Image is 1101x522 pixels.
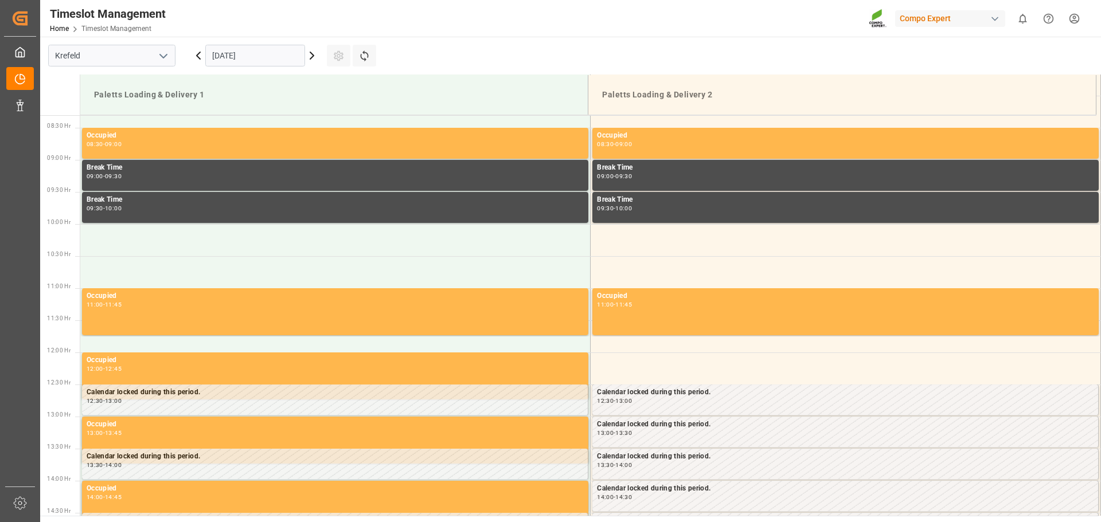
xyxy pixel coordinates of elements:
div: 11:45 [615,302,632,307]
div: Occupied [87,419,584,430]
button: Compo Expert [895,7,1010,29]
div: Compo Expert [895,10,1005,27]
span: 14:30 Hr [47,508,71,514]
div: Break Time [597,162,1094,174]
div: - [614,174,615,179]
div: 13:45 [105,430,122,435]
div: - [103,398,105,403]
div: - [103,430,105,435]
div: 14:00 [105,462,122,468]
div: - [103,206,105,211]
div: 09:00 [87,174,103,179]
div: 12:00 [87,366,103,371]
div: 13:00 [105,398,122,403]
div: - [103,366,105,371]
button: show 0 new notifications [1010,6,1036,32]
span: 09:30 Hr [47,187,71,193]
div: - [614,430,615,435]
div: 08:30 [87,142,103,147]
span: 09:00 Hr [47,155,71,161]
span: 12:30 Hr [47,379,71,386]
div: Occupied [87,483,584,494]
div: - [103,462,105,468]
div: - [614,462,615,468]
div: 14:00 [87,494,103,500]
div: Calendar locked during this period. [597,419,1094,430]
div: - [103,142,105,147]
div: Calendar locked during this period. [597,451,1094,462]
div: Break Time [87,194,584,206]
div: Break Time [87,162,584,174]
div: Paletts Loading & Delivery 2 [598,84,1087,105]
span: 10:30 Hr [47,251,71,257]
input: DD.MM.YYYY [205,45,305,66]
div: 10:00 [615,206,632,211]
div: 09:00 [105,142,122,147]
div: Timeslot Management [50,5,166,22]
div: - [614,142,615,147]
div: Calendar locked during this period. [597,387,1094,398]
div: - [103,302,105,307]
div: 09:00 [597,174,614,179]
span: 13:00 Hr [47,411,71,418]
div: - [614,398,615,403]
div: 13:30 [615,430,632,435]
div: Calendar locked during this period. [597,483,1094,494]
div: Calendar locked during this period. [87,451,583,462]
button: Help Center [1036,6,1061,32]
div: 14:00 [615,462,632,468]
button: open menu [154,47,171,65]
div: 14:00 [597,494,614,500]
div: Break Time [597,194,1094,206]
div: 12:30 [87,398,103,403]
div: 12:30 [597,398,614,403]
div: 14:30 [615,494,632,500]
img: Screenshot%202023-09-29%20at%2010.02.21.png_1712312052.png [869,9,887,29]
div: 09:00 [615,142,632,147]
div: - [103,494,105,500]
div: - [614,302,615,307]
div: 13:30 [597,462,614,468]
div: Occupied [87,355,584,366]
span: 08:30 Hr [47,123,71,129]
div: 13:30 [87,462,103,468]
div: 14:45 [105,494,122,500]
div: - [103,174,105,179]
span: 14:00 Hr [47,476,71,482]
span: 12:00 Hr [47,347,71,354]
input: Type to search/select [48,45,175,66]
div: 09:30 [87,206,103,211]
div: Occupied [597,291,1094,302]
div: 13:00 [597,430,614,435]
div: Occupied [87,291,584,302]
a: Home [50,25,69,33]
div: Calendar locked during this period. [87,387,583,398]
span: 11:00 Hr [47,283,71,289]
div: 11:45 [105,302,122,307]
div: 11:00 [87,302,103,307]
div: 13:00 [87,430,103,435]
div: - [614,206,615,211]
div: 09:30 [615,174,632,179]
div: Occupied [87,130,584,142]
div: Occupied [597,130,1094,142]
div: 09:30 [105,174,122,179]
span: 11:30 Hr [47,315,71,321]
div: 11:00 [597,302,614,307]
div: Paletts Loading & Delivery 1 [89,84,579,105]
div: 08:30 [597,142,614,147]
div: 10:00 [105,206,122,211]
span: 13:30 Hr [47,443,71,450]
div: - [614,494,615,500]
span: 10:00 Hr [47,219,71,225]
div: 12:45 [105,366,122,371]
div: 09:30 [597,206,614,211]
div: 13:00 [615,398,632,403]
